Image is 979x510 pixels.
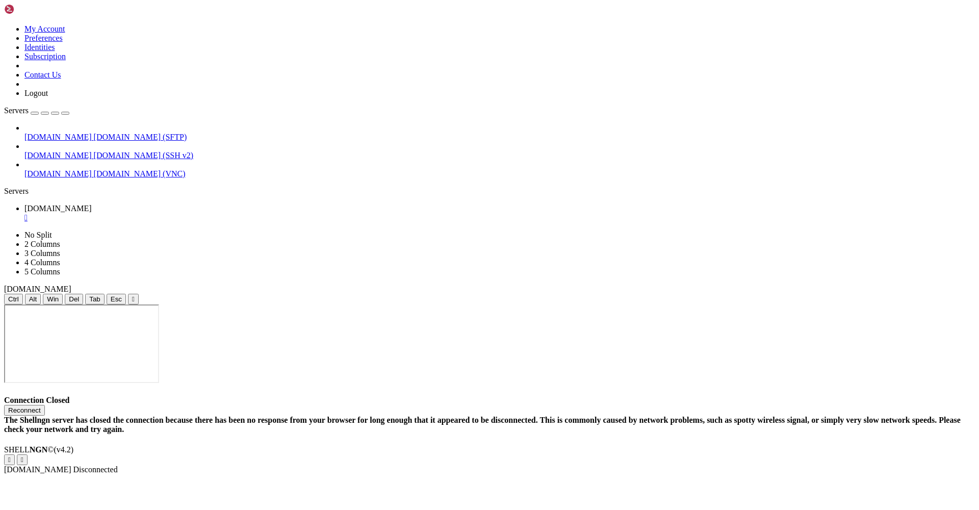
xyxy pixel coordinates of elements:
a: 4 Columns [24,258,60,267]
a: [DOMAIN_NAME] [DOMAIN_NAME] (SFTP) [24,133,975,142]
span: Connection Closed [4,396,69,404]
div:  [132,295,135,303]
span: [DOMAIN_NAME] [4,465,71,474]
a: Identities [24,43,55,52]
button:  [17,454,28,465]
span: Tab [89,295,100,303]
button: Win [43,294,63,304]
span: [DOMAIN_NAME] [24,204,92,213]
li: [DOMAIN_NAME] [DOMAIN_NAME] (SFTP) [24,123,975,142]
a: [DOMAIN_NAME] [DOMAIN_NAME] (VNC) [24,169,975,178]
button: Reconnect [4,405,45,416]
button:  [128,294,139,304]
span: SHELL © [4,445,73,454]
div: The Shellngn server has closed the connection because there has been no response from your browse... [4,416,975,434]
button: Tab [85,294,105,304]
span: Del [69,295,79,303]
span: Disconnected [73,465,118,474]
span: [DOMAIN_NAME] (SFTP) [94,133,187,141]
a: Contact Us [24,70,61,79]
span: Win [47,295,59,303]
a: 3 Columns [24,249,60,258]
button: Del [65,294,83,304]
b: NGN [30,445,48,454]
a: Logout [24,89,48,97]
a: Servers [4,106,69,115]
a: 2 Columns [24,240,60,248]
a: Subscription [24,52,66,61]
a: No Split [24,231,52,239]
span: Alt [29,295,37,303]
a:  [24,213,975,222]
a: My Account [24,24,65,33]
a: h.ycloud.info [24,204,975,222]
span: Esc [111,295,122,303]
img: Shellngn [4,4,63,14]
span: [DOMAIN_NAME] [24,169,92,178]
span: [DOMAIN_NAME] [24,151,92,160]
span: [DOMAIN_NAME] [4,285,71,293]
button: Alt [25,294,41,304]
button:  [4,454,15,465]
div:  [21,456,23,464]
a: 5 Columns [24,267,60,276]
span: [DOMAIN_NAME] [24,133,92,141]
span: [DOMAIN_NAME] (SSH v2) [94,151,194,160]
button: Ctrl [4,294,23,304]
li: [DOMAIN_NAME] [DOMAIN_NAME] (SSH v2) [24,142,975,160]
div:  [8,456,11,464]
button: Esc [107,294,126,304]
div: Servers [4,187,975,196]
span: Ctrl [8,295,19,303]
li: [DOMAIN_NAME] [DOMAIN_NAME] (VNC) [24,160,975,178]
a: [DOMAIN_NAME] [DOMAIN_NAME] (SSH v2) [24,151,975,160]
span: [DOMAIN_NAME] (VNC) [94,169,186,178]
span: Servers [4,106,29,115]
a: Preferences [24,34,63,42]
span: 4.2.0 [54,445,74,454]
